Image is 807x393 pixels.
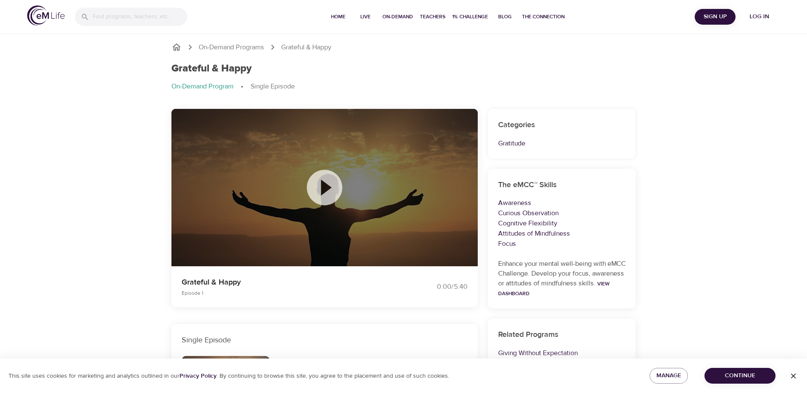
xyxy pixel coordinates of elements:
[281,43,331,52] p: Grateful & Happy
[739,9,780,25] button: Log in
[498,138,626,148] p: Gratitude
[328,12,348,21] span: Home
[420,12,445,21] span: Teachers
[27,6,65,26] img: logo
[498,259,626,298] p: Enhance your mental well-being with eMCC Challenge. Develop your focus, awareness or attitudes of...
[498,349,578,357] a: Giving Without Expectation
[498,119,626,131] h6: Categories
[382,12,413,21] span: On-Demand
[171,82,234,91] p: On-Demand Program
[498,208,626,218] p: Curious Observation
[404,282,468,292] div: 0:00 / 5:40
[182,276,394,288] p: Grateful & Happy
[498,218,626,228] p: Cognitive Flexibility
[742,11,776,22] span: Log in
[695,9,736,25] button: Sign Up
[180,372,217,380] a: Privacy Policy
[498,239,626,249] p: Focus
[498,329,626,341] h6: Related Programs
[656,370,681,381] span: Manage
[498,228,626,239] p: Attitudes of Mindfulness
[495,12,515,21] span: Blog
[171,42,636,52] nav: breadcrumb
[704,368,776,384] button: Continue
[182,334,468,346] p: Single Episode
[199,43,264,52] a: On-Demand Programs
[171,82,636,92] nav: breadcrumb
[182,289,394,297] p: Episode 1
[452,12,488,21] span: 1% Challenge
[498,198,626,208] p: Awareness
[93,8,187,26] input: Find programs, teachers, etc...
[171,63,252,75] h1: Grateful & Happy
[698,11,732,22] span: Sign Up
[251,82,295,91] p: Single Episode
[522,12,565,21] span: The Connection
[650,368,688,384] button: Manage
[280,356,357,368] h6: Grateful & Happy
[355,12,376,21] span: Live
[711,370,769,381] span: Continue
[498,179,626,191] h6: The eMCC™ Skills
